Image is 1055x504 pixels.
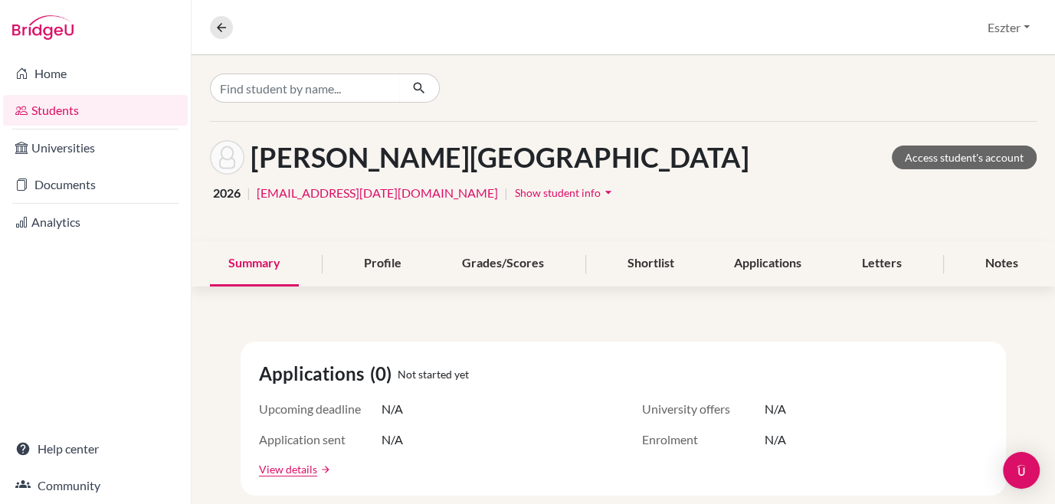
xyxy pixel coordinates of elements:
span: University offers [642,400,765,418]
div: Applications [716,241,820,286]
div: Shortlist [609,241,693,286]
a: Community [3,470,188,501]
a: Help center [3,434,188,464]
span: Not started yet [398,366,469,382]
a: Analytics [3,207,188,237]
span: Application sent [259,430,382,449]
a: Universities [3,133,188,163]
span: Show student info [515,186,601,199]
span: N/A [382,400,403,418]
button: Show student infoarrow_drop_down [514,181,617,205]
a: Home [3,58,188,89]
span: Upcoming deadline [259,400,382,418]
img: Dániel Marton's avatar [210,140,244,175]
span: (0) [370,360,398,388]
div: Notes [967,241,1037,286]
div: Profile [346,241,420,286]
span: 2026 [213,184,241,202]
a: View details [259,461,317,477]
i: arrow_drop_down [601,185,616,200]
span: | [504,184,508,202]
span: N/A [765,400,786,418]
span: N/A [382,430,403,449]
img: Bridge-U [12,15,74,40]
a: Students [3,95,188,126]
a: arrow_forward [317,464,331,475]
div: Letters [844,241,920,286]
div: Open Intercom Messenger [1003,452,1040,489]
a: Documents [3,169,188,200]
div: Grades/Scores [444,241,562,286]
span: | [247,184,251,202]
a: [EMAIL_ADDRESS][DATE][DOMAIN_NAME] [257,184,498,202]
span: Enrolment [642,430,765,449]
input: Find student by name... [210,74,400,103]
h1: [PERSON_NAME][GEOGRAPHIC_DATA] [251,141,749,174]
span: Applications [259,360,370,388]
a: Access student's account [892,146,1037,169]
button: Eszter [981,13,1037,42]
div: Summary [210,241,299,286]
span: N/A [765,430,786,449]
